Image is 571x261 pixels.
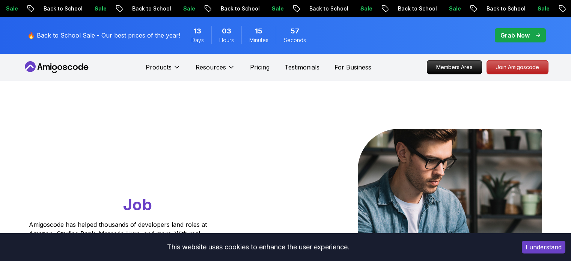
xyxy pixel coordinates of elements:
[255,26,262,36] span: 15 Minutes
[155,5,179,12] p: Sale
[420,5,444,12] p: Sale
[6,239,511,255] div: This website uses cookies to enhance the user experience.
[427,60,482,74] p: Members Area
[29,129,236,216] h1: Go From Learning to Hired: Master Java, Spring Boot & Cloud Skills That Get You the
[291,26,299,36] span: 57 Seconds
[522,241,565,253] button: Accept cookies
[196,63,235,78] button: Resources
[332,5,356,12] p: Sale
[284,36,306,44] span: Seconds
[196,63,226,72] p: Resources
[27,31,180,40] p: 🔥 Back to School Sale - Our best prices of the year!
[369,5,420,12] p: Back to School
[146,63,181,78] button: Products
[194,26,201,36] span: 13 Days
[104,5,155,12] p: Back to School
[219,36,234,44] span: Hours
[243,5,267,12] p: Sale
[509,5,533,12] p: Sale
[66,5,90,12] p: Sale
[29,220,209,256] p: Amigoscode has helped thousands of developers land roles at Amazon, Starling Bank, Mercado Livre,...
[334,63,371,72] a: For Business
[191,36,204,44] span: Days
[281,5,332,12] p: Back to School
[222,26,231,36] span: 3 Hours
[500,31,530,40] p: Grab Now
[487,60,548,74] a: Join Amigoscode
[146,63,172,72] p: Products
[15,5,66,12] p: Back to School
[250,63,270,72] a: Pricing
[123,195,152,214] span: Job
[458,5,509,12] p: Back to School
[285,63,319,72] a: Testimonials
[427,60,482,74] a: Members Area
[192,5,243,12] p: Back to School
[249,36,268,44] span: Minutes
